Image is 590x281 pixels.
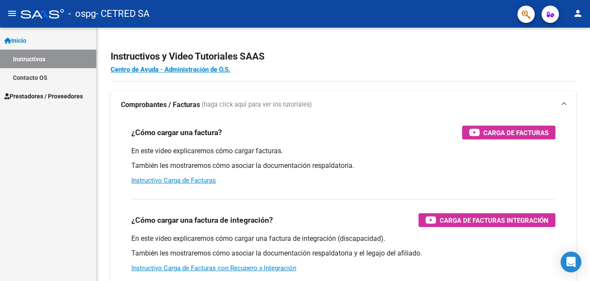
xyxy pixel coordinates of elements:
p: También les mostraremos cómo asociar la documentación respaldatoria. [131,161,555,170]
button: Carga de Facturas Integración [419,213,555,227]
div: Open Intercom Messenger [561,252,581,272]
span: Carga de Facturas [483,127,549,138]
a: Centro de Ayuda - Administración de O.S. [111,66,230,73]
strong: Comprobantes / Facturas [121,100,200,110]
h3: ¿Cómo cargar una factura de integración? [131,214,273,226]
a: Instructivo Carga de Facturas [131,177,216,184]
mat-icon: menu [7,8,17,19]
h3: ¿Cómo cargar una factura? [131,126,222,139]
span: - CETRED SA [96,4,149,23]
span: Prestadores / Proveedores [4,92,83,101]
a: Instructivo Carga de Facturas con Recupero x Integración [131,264,296,272]
p: También les mostraremos cómo asociar la documentación respaldatoria y el legajo del afiliado. [131,249,555,258]
mat-icon: person [573,8,583,19]
button: Carga de Facturas [462,126,555,139]
mat-expansion-panel-header: Comprobantes / Facturas (haga click aquí para ver los tutoriales) [111,91,576,119]
p: En este video explicaremos cómo cargar una factura de integración (discapacidad). [131,234,555,243]
span: - ospg [68,4,96,23]
p: En este video explicaremos cómo cargar facturas. [131,146,555,156]
span: Carga de Facturas Integración [440,215,549,226]
span: Inicio [4,36,26,45]
span: (haga click aquí para ver los tutoriales) [202,100,312,110]
h2: Instructivos y Video Tutoriales SAAS [111,48,576,65]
